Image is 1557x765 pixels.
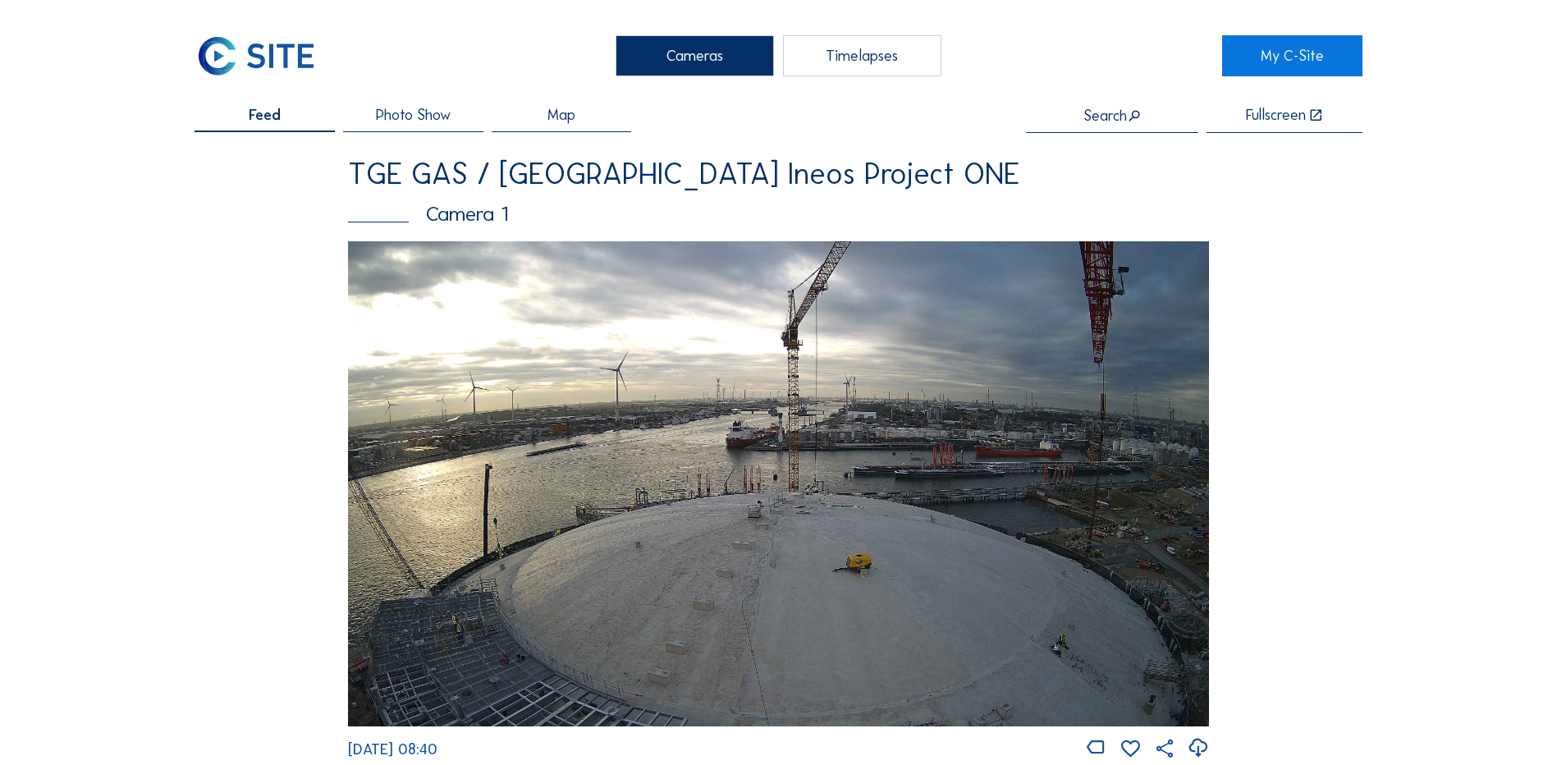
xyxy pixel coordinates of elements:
a: C-SITE Logo [195,35,335,76]
span: Photo Show [376,108,451,122]
div: Cameras [616,35,774,76]
div: Timelapses [783,35,941,76]
span: [DATE] 08:40 [348,740,437,758]
span: Feed [249,108,281,122]
img: C-SITE Logo [195,35,317,76]
a: My C-Site [1222,35,1362,76]
div: Fullscreen [1246,108,1306,123]
div: Camera 1 [348,204,1209,224]
span: Map [547,108,575,122]
div: TGE GAS / [GEOGRAPHIC_DATA] Ineos Project ONE [348,159,1209,189]
img: Image [348,241,1209,726]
